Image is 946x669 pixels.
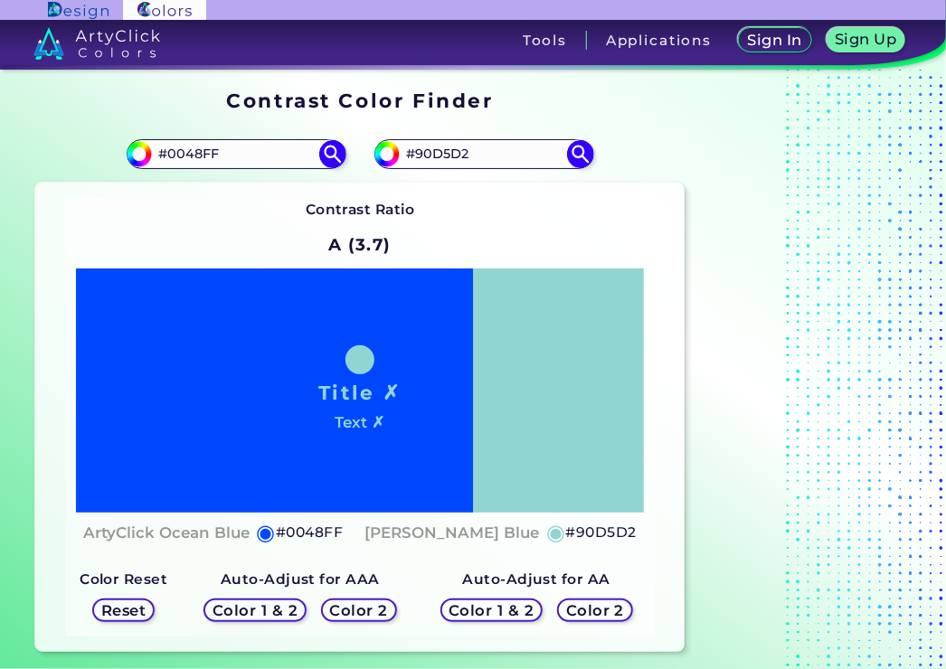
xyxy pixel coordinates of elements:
h1: Title ✗ [318,379,402,406]
iframe: Advertisement [692,83,918,657]
img: ArtyClick Design logo [48,2,109,19]
img: logo_artyclick_colors_white.svg [33,27,161,60]
strong: Auto-Adjust for AAA [221,570,380,588]
h2: A (3.7) [320,225,399,265]
h5: Sign In [751,33,799,47]
h4: [PERSON_NAME] Blue [365,520,540,546]
h5: Color 1 & 2 [453,604,530,617]
h5: Sign Up [838,33,894,46]
h1: Contrast Color Finder [226,87,493,114]
h5: ◉ [256,522,276,543]
input: type color 1.. [152,142,320,166]
h4: Text ✗ [335,410,384,436]
h5: Color 1 & 2 [217,604,294,617]
h5: Color 2 [569,604,621,617]
a: Sign Up [830,29,902,52]
img: icon search [567,140,594,167]
strong: Contrast Ratio [306,201,415,218]
strong: Color Reset [80,570,167,588]
h5: #0048FF [276,521,343,544]
h4: ArtyClick Ocean Blue [83,520,250,546]
h3: Tools [523,33,567,47]
strong: Auto-Adjust for AA [463,570,610,588]
h5: Reset [103,604,144,617]
img: icon search [319,140,346,167]
h5: #90D5D2 [566,521,637,544]
h5: ◉ [546,522,566,543]
input: type color 2.. [400,142,568,166]
a: Sign In [742,29,809,52]
h5: Color 2 [333,604,385,617]
h3: Applications [606,33,712,47]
